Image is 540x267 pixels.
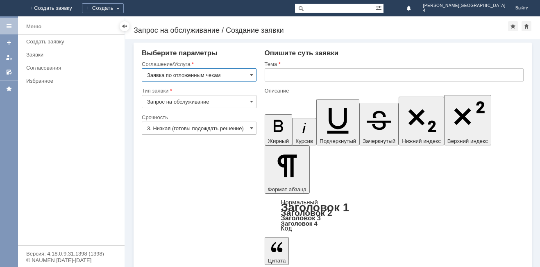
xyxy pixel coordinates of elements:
div: Срочность [142,115,255,120]
a: Создать заявку [23,35,123,48]
a: Заголовок 4 [281,220,318,227]
a: Код [281,225,292,232]
a: Мои заявки [2,51,16,64]
div: Меню [26,22,41,32]
a: Нормальный [281,199,318,206]
a: Мои согласования [2,66,16,79]
div: Формат абзаца [265,199,524,231]
div: Запрос на обслуживание / Создание заявки [134,26,508,34]
div: Создать [82,3,124,13]
span: Зачеркнутый [363,138,395,144]
a: Заголовок 3 [281,214,321,222]
div: Соглашение/Услуга [142,61,255,67]
a: Заголовок 2 [281,208,332,217]
div: Согласования [26,65,120,71]
a: Создать заявку [2,36,16,49]
span: [PERSON_NAME][GEOGRAPHIC_DATA] [423,3,506,8]
button: Верхний индекс [444,95,491,145]
span: Расширенный поиск [375,4,383,11]
button: Жирный [265,114,293,145]
button: Формат абзаца [265,145,310,194]
a: Заголовок 1 [281,201,349,214]
button: Цитата [265,237,289,265]
span: Нижний индекс [402,138,441,144]
div: Версия: 4.18.0.9.31.1398 (1398) [26,251,116,256]
span: Выберите параметры [142,49,218,57]
div: Тип заявки [142,88,255,93]
span: Курсив [295,138,313,144]
button: Нижний индекс [399,97,444,145]
div: Описание [265,88,522,93]
span: Подчеркнутый [320,138,356,144]
a: Заявки [23,48,123,61]
span: Цитата [268,258,286,264]
div: Добавить в избранное [508,21,518,31]
div: Избранное [26,78,111,84]
span: Верхний индекс [447,138,488,144]
span: Формат абзаца [268,186,306,192]
div: © NAUMEN [DATE]-[DATE] [26,258,116,263]
span: 4 [423,8,506,13]
span: Опишите суть заявки [265,49,339,57]
div: Заявки [26,52,120,58]
div: Скрыть меню [120,21,129,31]
a: Согласования [23,61,123,74]
span: Жирный [268,138,289,144]
div: Сделать домашней страницей [522,21,531,31]
div: Тема [265,61,522,67]
div: Создать заявку [26,38,120,45]
button: Зачеркнутый [359,103,399,145]
button: Подчеркнутый [316,99,359,145]
button: Курсив [292,118,316,145]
